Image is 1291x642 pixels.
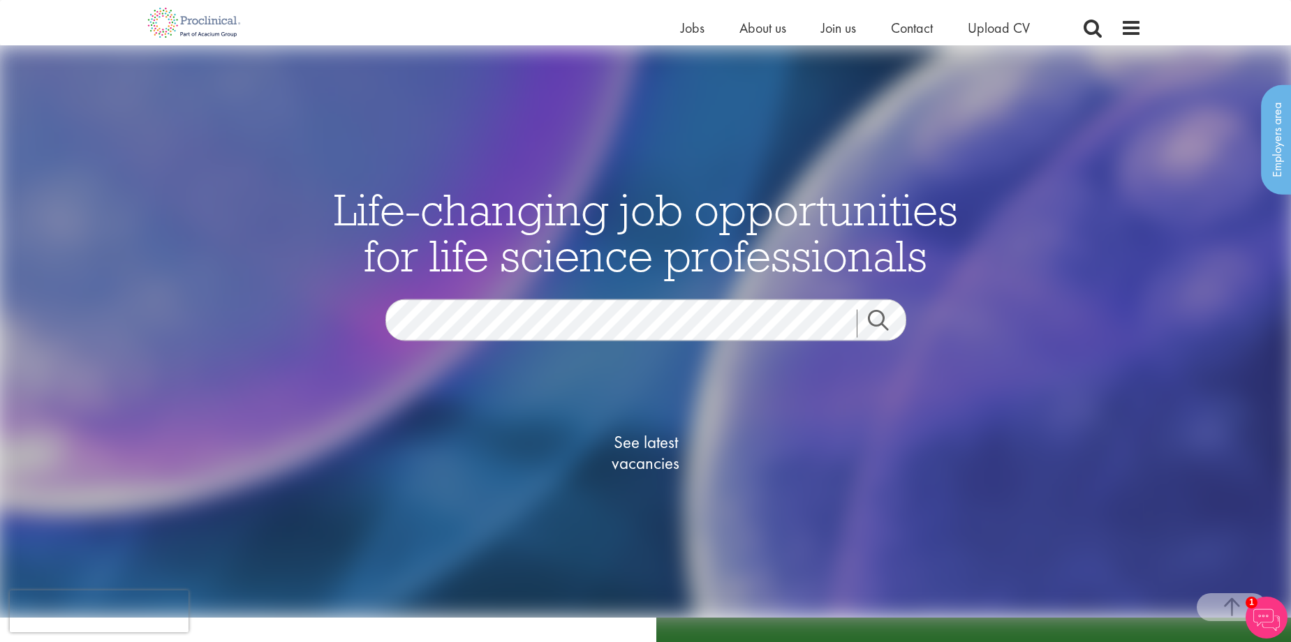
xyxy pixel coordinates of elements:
a: Join us [821,19,856,37]
a: Contact [891,19,933,37]
a: See latestvacancies [576,376,716,530]
span: 1 [1246,597,1257,609]
a: Jobs [681,19,704,37]
iframe: reCAPTCHA [10,590,189,632]
span: See latest vacancies [576,432,716,474]
img: Chatbot [1246,597,1288,639]
span: Life-changing job opportunities for life science professionals [334,181,958,283]
a: Upload CV [968,19,1030,37]
a: Job search submit button [857,310,917,338]
a: About us [739,19,786,37]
